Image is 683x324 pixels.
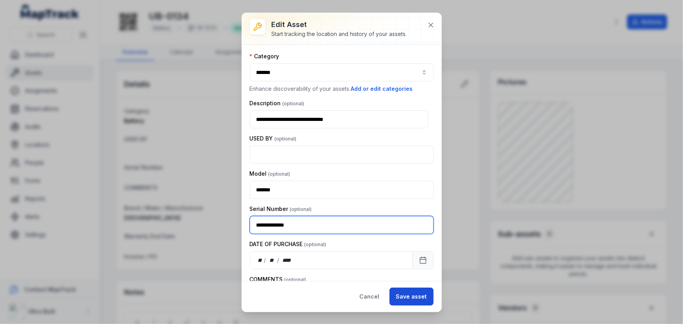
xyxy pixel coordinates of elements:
[389,288,434,306] button: Save asset
[280,256,294,264] div: year,
[250,240,326,248] label: DATE OF PURCHASE
[250,170,290,178] label: Model
[250,135,297,142] label: USED BY
[250,275,306,283] label: COMMENTS
[277,256,280,264] div: /
[250,52,279,60] label: Category
[264,256,267,264] div: /
[250,85,434,93] p: Enhance discoverability of your assets.
[250,205,312,213] label: Serial Number
[256,256,264,264] div: day,
[353,288,386,306] button: Cancel
[272,19,407,30] h3: Edit asset
[267,256,277,264] div: month,
[413,251,434,269] button: Calendar
[272,30,407,38] div: Start tracking the location and history of your assets.
[351,85,413,93] button: Add or edit categories
[250,99,305,107] label: Description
